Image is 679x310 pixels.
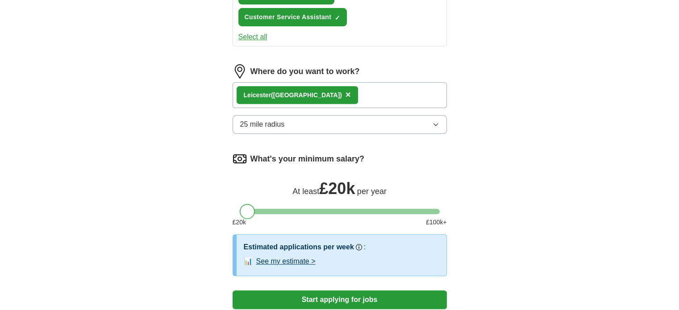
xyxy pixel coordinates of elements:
[238,8,347,26] button: Customer Service Assistant✓
[244,256,253,267] span: 📊
[319,179,355,198] span: £ 20k
[346,90,351,99] span: ×
[244,91,342,100] div: ster
[271,91,342,99] span: ([GEOGRAPHIC_DATA])
[244,242,354,252] h3: Estimated applications per week
[346,88,351,102] button: ×
[250,66,360,78] label: Where do you want to work?
[364,242,366,252] h3: :
[233,64,247,79] img: location.png
[335,14,340,21] span: ✓
[256,256,316,267] button: See my estimate >
[233,290,447,309] button: Start applying for jobs
[238,32,267,42] button: Select all
[240,119,285,130] span: 25 mile radius
[233,218,246,227] span: £ 20 k
[244,91,260,99] strong: Leice
[250,153,364,165] label: What's your minimum salary?
[357,187,387,196] span: per year
[233,115,447,134] button: 25 mile radius
[245,12,332,22] span: Customer Service Assistant
[233,152,247,166] img: salary.png
[292,187,319,196] span: At least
